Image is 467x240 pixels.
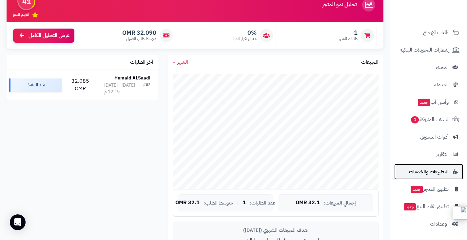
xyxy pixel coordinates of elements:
[114,75,150,81] strong: Humaid ALSaadi
[339,36,358,42] span: طلبات الشهر
[130,59,153,65] h3: آخر الطلبات
[178,227,373,234] div: هدف المبيعات الشهري ([DATE])
[404,203,416,210] span: جديد
[394,129,463,145] a: أدوات التسويق
[175,200,200,206] span: 32.1 OMR
[436,150,449,159] span: التقارير
[422,18,461,32] img: logo-2.png
[436,63,449,72] span: العملاء
[418,99,430,106] span: جديد
[400,45,450,55] span: إشعارات التحويلات البنكية
[296,200,320,206] span: 32.1 OMR
[173,58,188,66] a: الشهر
[409,167,449,176] span: التطبيقات والخدمات
[29,32,69,39] span: عرض التحليل الكامل
[13,29,74,43] a: عرض التحليل الكامل
[322,2,357,8] h3: تحليل نمو المتجر
[394,25,463,40] a: طلبات الإرجاع
[411,186,423,193] span: جديد
[64,70,97,100] td: 32.085 OMR
[13,12,29,17] span: تقييم النمو
[10,214,26,230] div: Open Intercom Messenger
[423,28,450,37] span: طلبات الإرجاع
[237,200,239,205] span: |
[250,200,276,206] span: عدد الطلبات:
[394,181,463,197] a: تطبيق المتجرجديد
[417,98,449,107] span: وآتس آب
[232,36,257,42] span: معدل تكرار الشراء
[394,146,463,162] a: التقارير
[339,29,358,36] span: 1
[177,58,188,66] span: الشهر
[243,200,246,206] span: 1
[403,202,449,211] span: تطبيق نقاط البيع
[430,219,449,229] span: الإعدادات
[204,200,233,206] span: متوسط الطلب:
[232,29,257,36] span: 0%
[394,94,463,110] a: وآتس آبجديد
[394,164,463,180] a: التطبيقات والخدمات
[104,82,143,95] div: [DATE] - [DATE] 12:19 م
[394,199,463,214] a: تطبيق نقاط البيعجديد
[361,59,379,65] h3: المبيعات
[394,42,463,58] a: إشعارات التحويلات البنكية
[394,112,463,127] a: السلات المتروكة0
[410,185,449,194] span: تطبيق المتجر
[420,132,449,142] span: أدوات التسويق
[9,78,62,92] div: قيد التنفيذ
[122,29,156,36] span: 32.090 OMR
[410,115,450,124] span: السلات المتروكة
[324,200,356,206] span: إجمالي المبيعات:
[122,36,156,42] span: متوسط طلب العميل
[434,80,449,89] span: المدونة
[394,77,463,93] a: المدونة
[394,216,463,232] a: الإعدادات
[394,59,463,75] a: العملاء
[143,82,150,95] div: #82
[411,116,419,123] span: 0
